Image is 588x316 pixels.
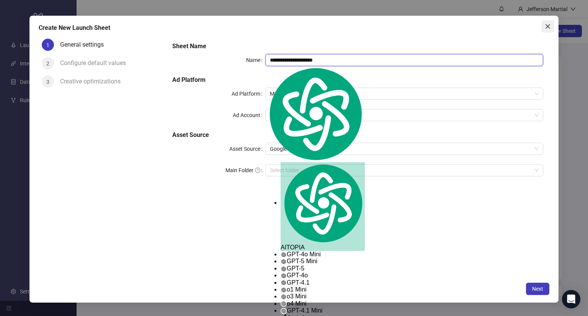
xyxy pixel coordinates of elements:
button: Close [542,20,554,33]
img: tab_keywords_by_traffic_grey.svg [87,44,93,50]
img: logo.svg [265,65,365,162]
span: close [545,23,551,29]
img: gpt-black.svg [281,273,287,279]
img: gpt-black.svg [281,266,287,272]
div: Mots-clés [95,45,117,50]
span: Next [532,286,543,292]
img: gpt-black.svg [281,280,287,286]
input: Name [265,54,544,66]
img: logo_orange.svg [12,12,18,18]
div: GPT-4.1 Mini [281,307,365,314]
span: question-circle [255,168,260,173]
div: o1 Mini [281,286,365,293]
div: GPT-4o [281,272,365,279]
span: Balibaris [270,109,539,121]
img: gpt-black.svg [281,301,287,307]
div: GPT-4.1 [281,279,365,286]
img: gpt-black.svg [281,287,287,293]
div: v 4.0.25 [21,12,38,18]
div: Domaine: [DOMAIN_NAME] [20,20,87,26]
div: Configure default values [60,57,132,69]
img: gpt-black.svg [281,259,287,265]
span: Google Drive [270,143,539,155]
img: logo.svg [281,162,365,244]
img: gpt-black.svg [281,294,287,300]
img: gpt-black.svg [281,252,287,258]
div: Create New Launch Sheet [39,23,549,33]
span: 3 [46,79,49,85]
div: o4 Mini [281,300,365,307]
div: Open Intercom Messenger [562,290,580,308]
img: website_grey.svg [12,20,18,26]
h5: Ad Platform [172,75,543,85]
div: GPT-5 Mini [281,258,365,265]
button: Next [526,283,549,295]
h5: Asset Source [172,130,543,140]
label: Ad Account [233,109,265,121]
div: General settings [60,39,110,51]
label: Name [246,54,265,66]
div: GPT-5 [281,265,365,272]
img: tab_domain_overview_orange.svg [31,44,37,50]
img: gpt-black.svg [281,308,287,314]
div: Creative optimizations [60,75,127,88]
h5: Sheet Name [172,42,543,51]
label: Ad Platform [232,88,265,100]
div: Domaine [39,45,59,50]
label: Asset Source [229,143,265,155]
span: Meta [270,88,539,99]
div: GPT-4o Mini [281,251,365,258]
span: 1 [46,42,49,48]
div: AITOPIA [281,162,365,251]
label: Main Folder [225,164,265,176]
span: 2 [46,60,49,67]
div: o3 Mini [281,293,365,300]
